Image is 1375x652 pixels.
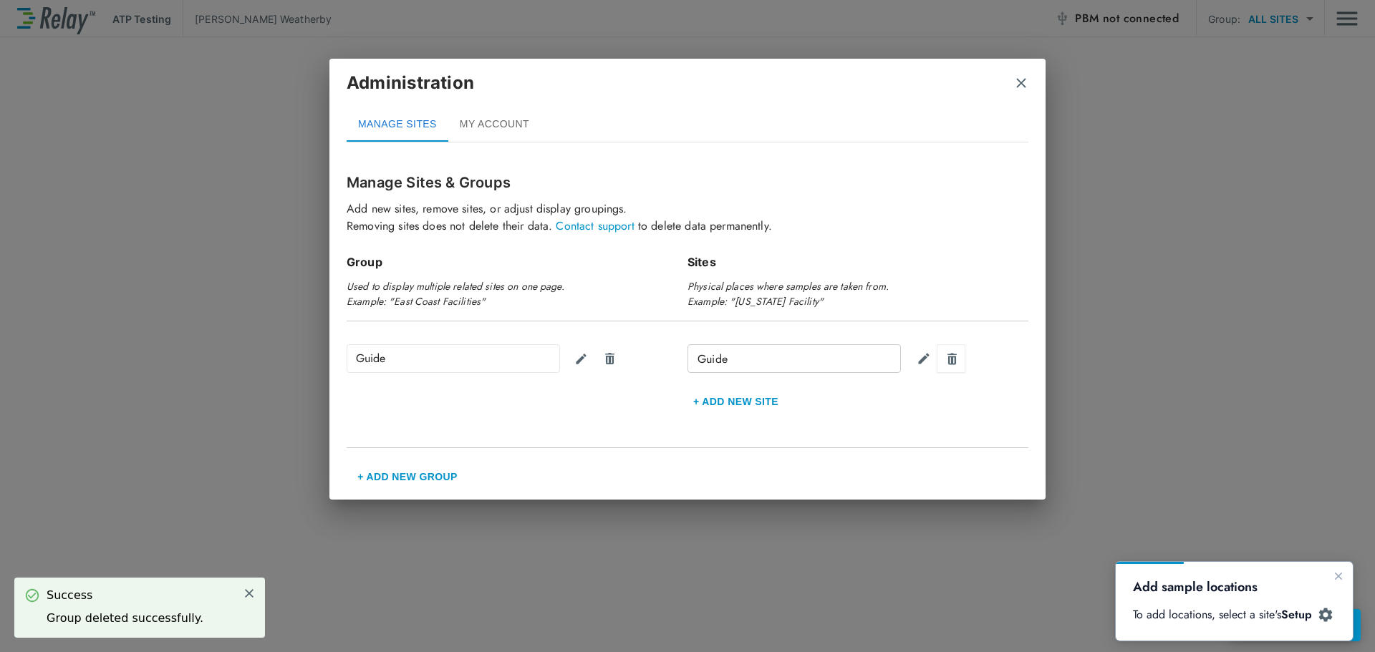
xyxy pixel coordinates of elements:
[1116,562,1353,641] iframe: bubble
[566,344,594,373] button: Edit group
[347,253,687,271] p: Group
[917,351,931,366] img: Edit site
[908,344,937,373] button: Edit site
[347,200,1028,235] p: Add new sites, remove sites, or adjust display groupings. Removing sites does not delete their da...
[347,70,474,96] p: Administration
[556,218,634,234] a: Contact support
[945,352,959,366] img: Delete site
[687,384,784,419] button: + Add new Site
[347,279,564,308] em: Used to display multiple related sites on one page. Example: "East Coast Facilities"
[574,352,588,366] img: edit icon
[1014,76,1028,90] button: close
[687,253,1028,271] p: Sites
[1014,76,1028,90] img: Close
[594,344,623,373] button: Delete group
[347,344,560,373] div: Guide
[687,279,889,308] em: Physical places where samples are taken from. Example: "[US_STATE] Facility"
[687,344,901,373] div: Guide
[603,351,617,366] img: Delete Icon
[347,459,468,494] button: + Add New Group
[347,172,1028,193] p: Manage Sites & Groups
[347,107,448,142] button: MANAGE SITES
[25,588,39,603] img: Success
[243,587,256,600] img: Close Icon
[47,587,203,604] div: Success
[47,610,203,627] div: Group deleted successfully.
[937,344,965,373] button: Delete site
[687,344,1028,373] div: Guide edit iconDrawer Icon
[448,107,541,142] button: MY ACCOUNT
